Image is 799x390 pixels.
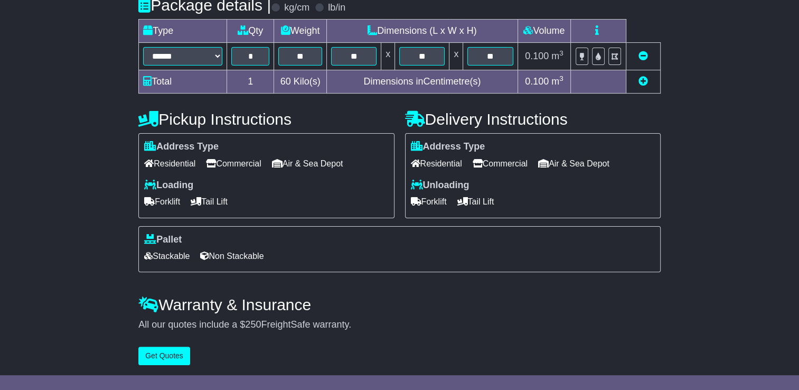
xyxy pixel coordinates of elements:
td: Dimensions (L x W x H) [326,20,518,43]
span: 0.100 [525,76,549,87]
span: Commercial [473,155,528,172]
span: Commercial [206,155,261,172]
span: Residential [411,155,462,172]
a: Remove this item [638,51,648,61]
label: Unloading [411,180,469,191]
span: Forklift [144,193,180,210]
span: Air & Sea Depot [538,155,609,172]
span: Non Stackable [200,248,264,264]
span: Tail Lift [457,193,494,210]
td: x [449,43,463,70]
a: Add new item [638,76,648,87]
label: Loading [144,180,193,191]
span: Residential [144,155,195,172]
td: Dimensions in Centimetre(s) [326,70,518,94]
td: Type [139,20,227,43]
td: 1 [227,70,274,94]
span: m [551,76,563,87]
span: Air & Sea Depot [272,155,343,172]
span: Forklift [411,193,447,210]
td: Volume [518,20,570,43]
span: Stackable [144,248,190,264]
h4: Pickup Instructions [138,110,394,128]
label: Address Type [144,141,219,153]
label: lb/in [328,2,345,14]
span: m [551,51,563,61]
button: Get Quotes [138,347,190,365]
span: 60 [280,76,291,87]
span: Tail Lift [191,193,228,210]
sup: 3 [559,49,563,57]
span: 250 [245,319,261,330]
h4: Delivery Instructions [405,110,661,128]
label: kg/cm [284,2,309,14]
div: All our quotes include a $ FreightSafe warranty. [138,319,661,331]
sup: 3 [559,75,563,82]
td: Qty [227,20,274,43]
td: Total [139,70,227,94]
td: x [381,43,395,70]
label: Pallet [144,234,182,246]
td: Kilo(s) [274,70,327,94]
span: 0.100 [525,51,549,61]
label: Address Type [411,141,485,153]
h4: Warranty & Insurance [138,296,661,313]
td: Weight [274,20,327,43]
